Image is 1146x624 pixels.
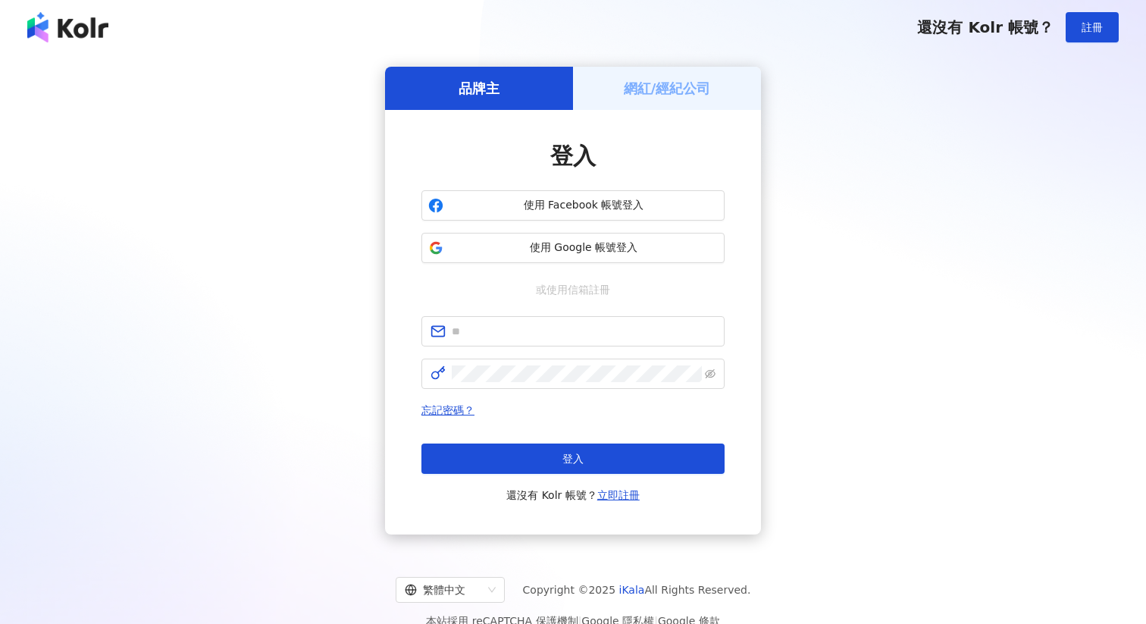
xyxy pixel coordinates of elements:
a: 忘記密碼？ [421,404,474,416]
span: 使用 Google 帳號登入 [449,240,718,256]
h5: 網紅/經紀公司 [624,79,711,98]
span: 還沒有 Kolr 帳號？ [917,18,1054,36]
span: Copyright © 2025 All Rights Reserved. [523,581,751,599]
span: 使用 Facebook 帳號登入 [449,198,718,213]
img: logo [27,12,108,42]
button: 使用 Facebook 帳號登入 [421,190,725,221]
span: 註冊 [1082,21,1103,33]
a: iKala [619,584,645,596]
a: 立即註冊 [597,489,640,501]
span: 登入 [562,453,584,465]
h5: 品牌主 [459,79,499,98]
button: 註冊 [1066,12,1119,42]
span: 還沒有 Kolr 帳號？ [506,486,640,504]
span: 或使用信箱註冊 [525,281,621,298]
span: eye-invisible [705,368,715,379]
button: 使用 Google 帳號登入 [421,233,725,263]
div: 繁體中文 [405,578,482,602]
span: 登入 [550,143,596,169]
button: 登入 [421,444,725,474]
